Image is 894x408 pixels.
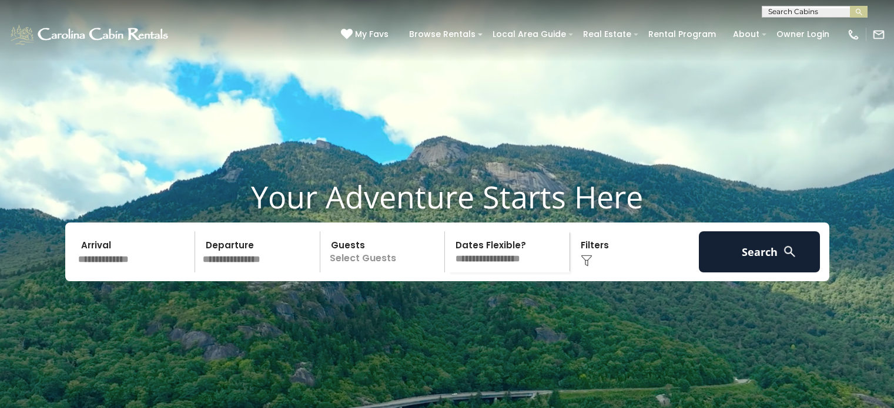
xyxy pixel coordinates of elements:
span: My Favs [355,28,389,41]
a: About [727,25,765,43]
img: filter--v1.png [581,255,592,267]
img: White-1-1-2.png [9,23,172,46]
img: search-regular-white.png [782,244,797,259]
a: Real Estate [577,25,637,43]
h1: Your Adventure Starts Here [9,178,885,215]
img: phone-regular-white.png [847,28,860,41]
a: Browse Rentals [403,25,481,43]
a: Owner Login [771,25,835,43]
img: mail-regular-white.png [872,28,885,41]
a: Rental Program [642,25,722,43]
button: Search [699,231,821,272]
a: My Favs [341,28,391,41]
a: Local Area Guide [487,25,572,43]
p: Select Guests [324,231,445,272]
